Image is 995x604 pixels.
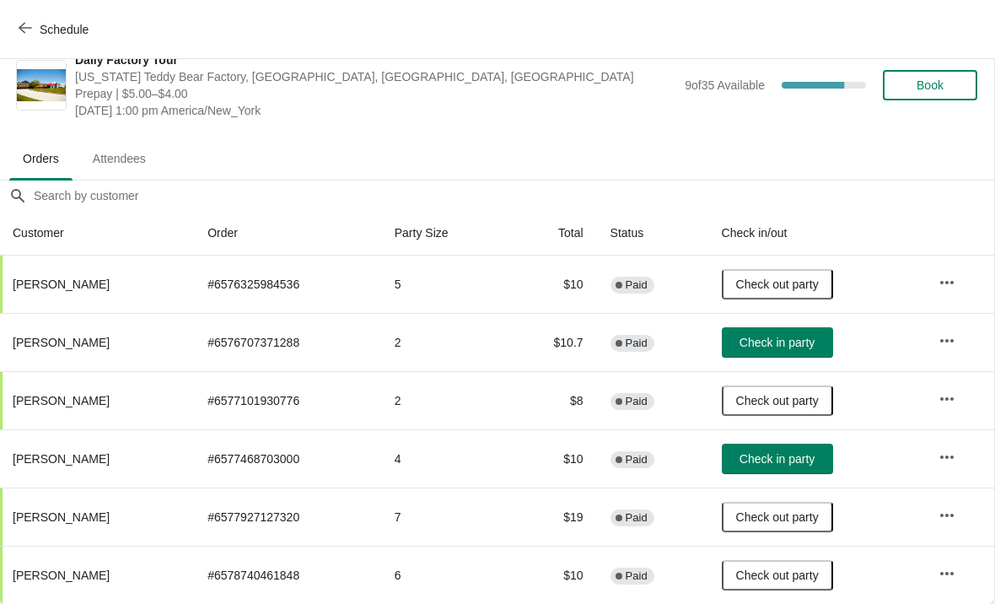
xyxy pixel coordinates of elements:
[508,211,596,256] th: Total
[381,313,508,371] td: 2
[75,102,676,119] span: [DATE] 1:00 pm America/New_York
[740,336,815,349] span: Check in party
[708,211,926,256] th: Check in/out
[626,453,648,466] span: Paid
[722,502,833,532] button: Check out party
[13,452,110,466] span: [PERSON_NAME]
[194,313,381,371] td: # 6576707371288
[194,429,381,488] td: # 6577468703000
[381,546,508,604] td: 6
[75,51,676,68] span: Daily Factory Tour
[17,69,66,102] img: Daily Factory Tour
[381,211,508,256] th: Party Size
[13,510,110,524] span: [PERSON_NAME]
[722,386,833,416] button: Check out party
[736,569,819,582] span: Check out party
[626,395,648,408] span: Paid
[722,269,833,299] button: Check out party
[8,14,102,45] button: Schedule
[194,371,381,429] td: # 6577101930776
[722,560,833,591] button: Check out party
[508,371,596,429] td: $8
[736,278,819,291] span: Check out party
[13,394,110,407] span: [PERSON_NAME]
[33,181,994,211] input: Search by customer
[597,211,708,256] th: Status
[381,488,508,546] td: 7
[508,313,596,371] td: $10.7
[381,371,508,429] td: 2
[508,429,596,488] td: $10
[75,85,676,102] span: Prepay | $5.00–$4.00
[40,23,89,36] span: Schedule
[626,337,648,350] span: Paid
[13,569,110,582] span: [PERSON_NAME]
[883,70,977,100] button: Book
[917,78,944,92] span: Book
[75,68,676,85] span: [US_STATE] Teddy Bear Factory, [GEOGRAPHIC_DATA], [GEOGRAPHIC_DATA], [GEOGRAPHIC_DATA]
[722,327,833,358] button: Check in party
[194,256,381,313] td: # 6576325984536
[736,510,819,524] span: Check out party
[13,336,110,349] span: [PERSON_NAME]
[508,256,596,313] td: $10
[508,546,596,604] td: $10
[740,452,815,466] span: Check in party
[13,278,110,291] span: [PERSON_NAME]
[508,488,596,546] td: $19
[685,78,765,92] span: 9 of 35 Available
[194,211,381,256] th: Order
[381,256,508,313] td: 5
[722,444,833,474] button: Check in party
[626,278,648,292] span: Paid
[736,394,819,407] span: Check out party
[381,429,508,488] td: 4
[79,143,159,174] span: Attendees
[626,511,648,525] span: Paid
[626,569,648,583] span: Paid
[9,143,73,174] span: Orders
[194,488,381,546] td: # 6577927127320
[194,546,381,604] td: # 6578740461848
